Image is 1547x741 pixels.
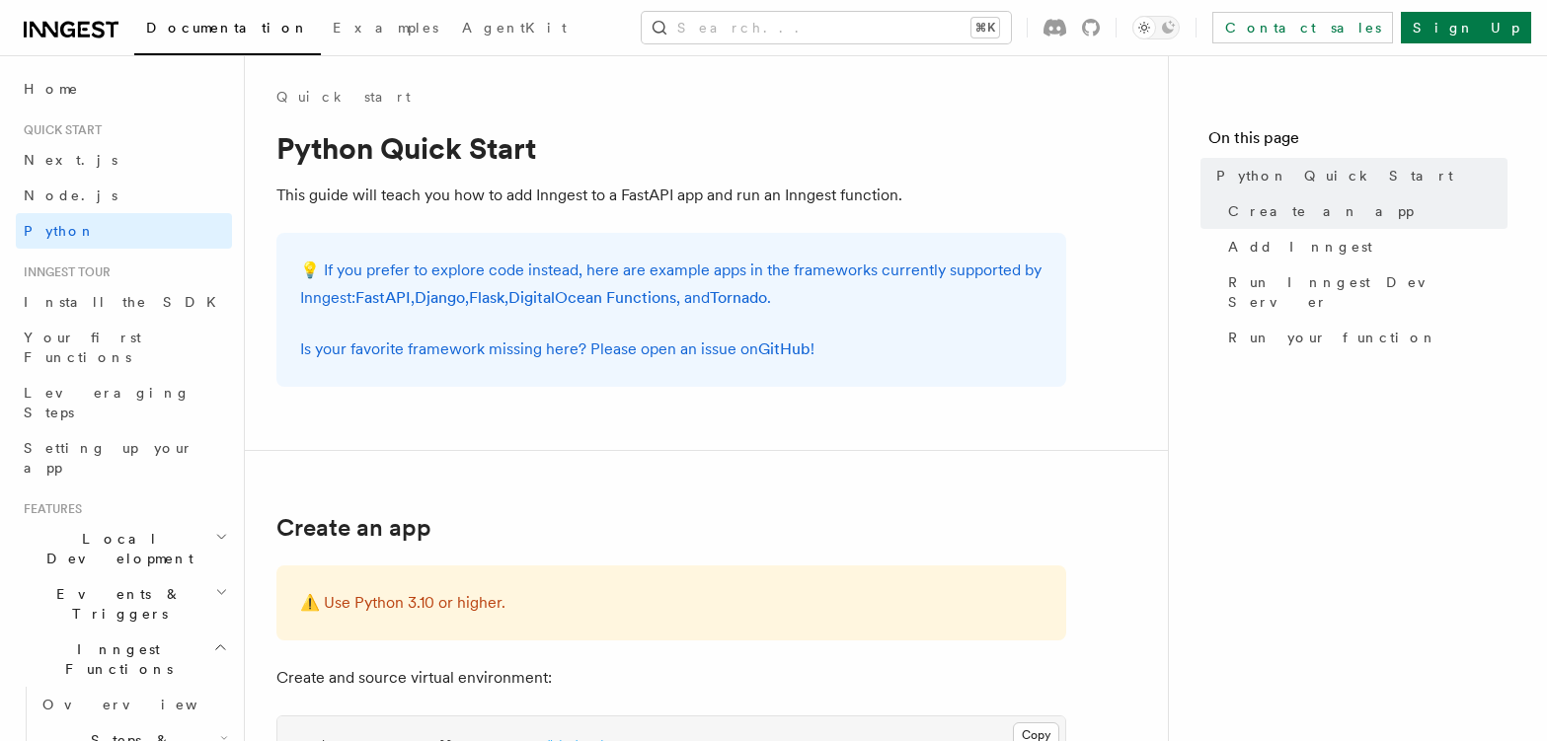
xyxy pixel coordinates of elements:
[16,178,232,213] a: Node.js
[1220,320,1508,355] a: Run your function
[333,20,438,36] span: Examples
[276,664,1066,692] p: Create and source virtual environment:
[16,529,215,568] span: Local Development
[16,639,213,679] span: Inngest Functions
[1228,272,1508,312] span: Run Inngest Dev Server
[16,71,232,107] a: Home
[1212,12,1393,43] a: Contact sales
[1132,16,1180,39] button: Toggle dark mode
[16,576,232,631] button: Events & Triggers
[1228,328,1437,347] span: Run your function
[24,440,193,476] span: Setting up your app
[42,697,246,712] span: Overview
[300,589,1043,617] p: ⚠️ Use Python 3.10 or higher.
[300,335,1043,363] p: Is your favorite framework missing here? Please open an issue on !
[24,385,191,420] span: Leveraging Steps
[24,152,117,168] span: Next.js
[1228,201,1414,221] span: Create an app
[16,430,232,485] a: Setting up your app
[300,257,1043,312] p: 💡 If you prefer to explore code instead, here are example apps in the frameworks currently suppor...
[1401,12,1531,43] a: Sign Up
[276,514,431,542] a: Create an app
[16,501,82,517] span: Features
[24,79,79,99] span: Home
[450,6,579,53] a: AgentKit
[1228,237,1372,257] span: Add Inngest
[16,320,232,375] a: Your first Functions
[16,521,232,576] button: Local Development
[508,288,676,307] a: DigitalOcean Functions
[24,330,141,365] span: Your first Functions
[276,182,1066,209] p: This guide will teach you how to add Inngest to a FastAPI app and run an Inngest function.
[415,288,465,307] a: Django
[16,122,102,138] span: Quick start
[1220,264,1508,320] a: Run Inngest Dev Server
[24,223,96,239] span: Python
[35,687,232,722] a: Overview
[710,288,767,307] a: Tornado
[355,288,411,307] a: FastAPI
[276,87,411,107] a: Quick start
[24,187,117,203] span: Node.js
[16,142,232,178] a: Next.js
[16,264,111,280] span: Inngest tour
[16,584,215,624] span: Events & Triggers
[1216,166,1453,185] span: Python Quick Start
[134,6,321,55] a: Documentation
[971,18,999,37] kbd: ⌘K
[758,339,811,358] a: GitHub
[24,294,228,310] span: Install the SDK
[1208,158,1508,193] a: Python Quick Start
[1220,229,1508,264] a: Add Inngest
[1220,193,1508,229] a: Create an app
[321,6,450,53] a: Examples
[276,130,1066,166] h1: Python Quick Start
[469,288,504,307] a: Flask
[146,20,309,36] span: Documentation
[16,213,232,249] a: Python
[1208,126,1508,158] h4: On this page
[16,375,232,430] a: Leveraging Steps
[16,631,232,687] button: Inngest Functions
[16,284,232,320] a: Install the SDK
[642,12,1011,43] button: Search...⌘K
[462,20,567,36] span: AgentKit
